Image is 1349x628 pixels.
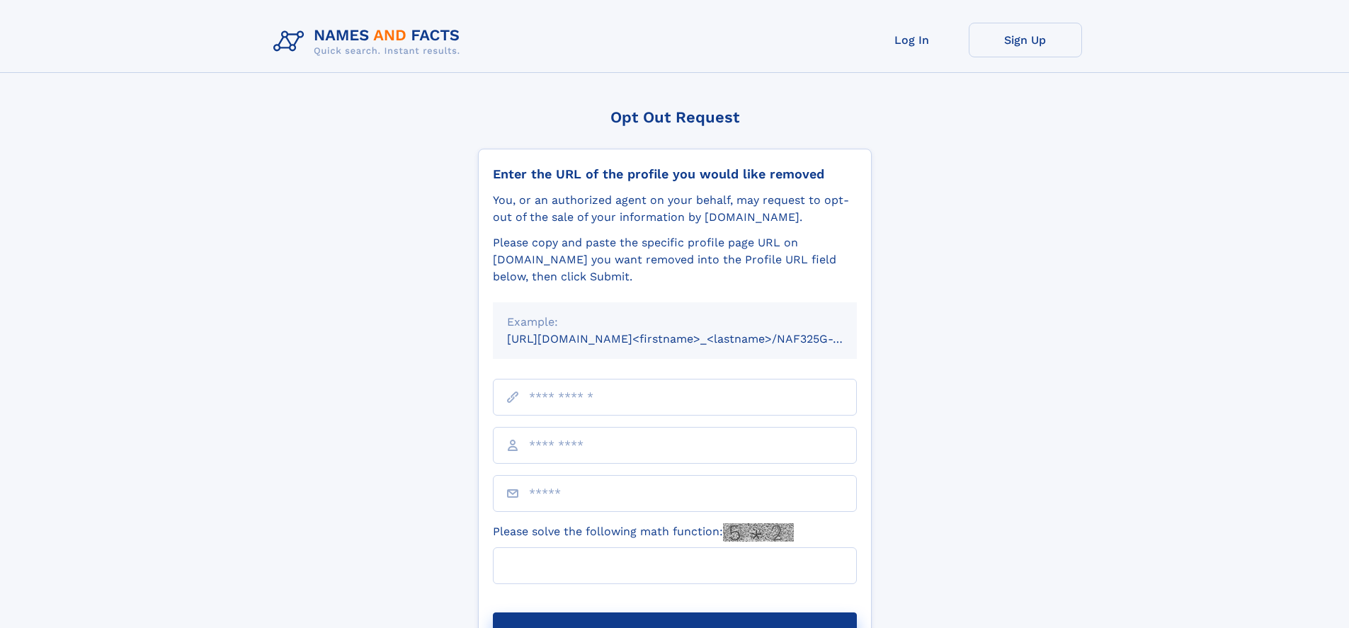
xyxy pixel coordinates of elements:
[493,166,857,182] div: Enter the URL of the profile you would like removed
[969,23,1082,57] a: Sign Up
[493,192,857,226] div: You, or an authorized agent on your behalf, may request to opt-out of the sale of your informatio...
[478,108,872,126] div: Opt Out Request
[507,314,843,331] div: Example:
[493,234,857,285] div: Please copy and paste the specific profile page URL on [DOMAIN_NAME] you want removed into the Pr...
[268,23,472,61] img: Logo Names and Facts
[493,523,794,542] label: Please solve the following math function:
[855,23,969,57] a: Log In
[507,332,884,346] small: [URL][DOMAIN_NAME]<firstname>_<lastname>/NAF325G-xxxxxxxx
